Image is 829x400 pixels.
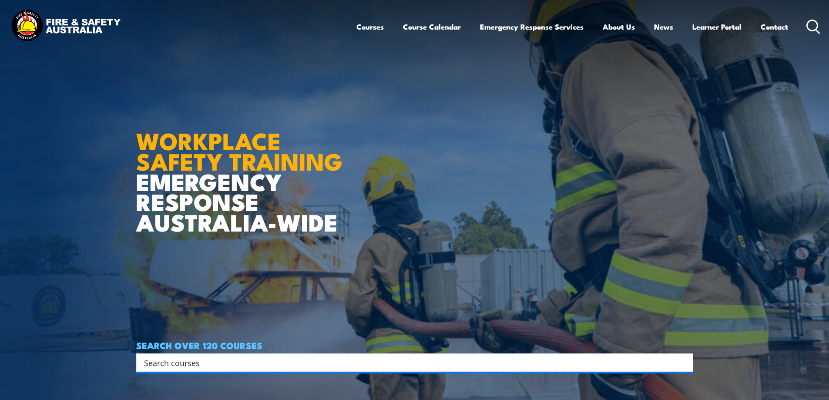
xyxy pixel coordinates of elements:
[356,15,384,38] a: Courses
[144,356,674,369] input: Search input
[136,108,349,232] h1: EMERGENCY RESPONSE AUSTRALIA-WIDE
[678,356,690,369] button: Search magnifier button
[761,15,788,38] a: Contact
[603,15,635,38] a: About Us
[136,122,342,178] strong: WORKPLACE SAFETY TRAINING
[692,15,742,38] a: Learner Portal
[403,15,461,38] a: Course Calendar
[136,340,693,350] h4: SEARCH OVER 120 COURSES
[146,356,676,369] form: Search form
[480,15,584,38] a: Emergency Response Services
[654,15,673,38] a: News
